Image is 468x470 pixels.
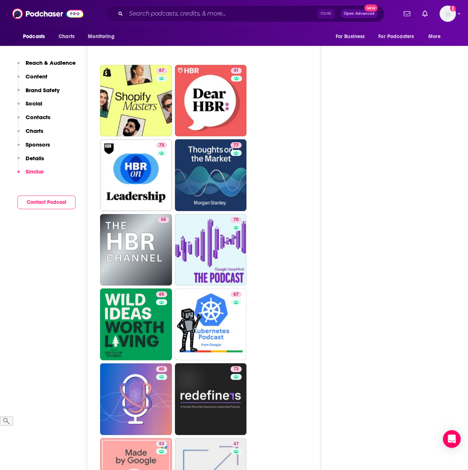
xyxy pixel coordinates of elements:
span: 77 [233,142,239,149]
button: Reach & Audience [17,59,76,73]
p: Reach & Audience [26,59,76,66]
a: 70 [175,214,247,286]
span: 67 [233,291,239,298]
button: open menu [83,30,124,44]
p: Charts [26,127,43,134]
span: More [428,31,441,42]
a: 61 [175,65,247,137]
button: Contacts [17,114,50,127]
a: 61 [231,68,242,74]
span: 73 [233,365,239,373]
button: Show profile menu [439,6,456,22]
a: 73 [175,363,247,435]
a: 53 [156,441,167,447]
p: Similar [26,168,44,175]
a: Charts [54,30,79,44]
span: 53 [159,440,164,447]
button: Content [17,73,47,87]
span: For Business [335,31,365,42]
button: open menu [423,30,450,44]
p: Brand Safety [26,87,60,94]
a: 77 [175,139,247,211]
a: 58 [100,214,172,286]
a: 67 [156,68,167,74]
a: 67 [230,291,242,297]
div: Open Intercom Messenger [443,430,461,448]
button: open menu [374,30,425,44]
a: 58 [158,217,169,223]
button: Charts [17,127,43,141]
a: 70 [230,217,242,223]
a: Show notifications dropdown [401,7,413,20]
svg: Add a profile image [450,6,456,11]
button: Contact Podcast [17,195,76,209]
a: 60 [156,366,167,372]
p: Social [26,100,42,107]
button: Open AdvancedNew [341,9,378,18]
span: 70 [233,216,239,224]
a: 73 [156,142,167,148]
p: Sponsors [26,141,50,148]
input: Search podcasts, credits, & more... [126,8,317,20]
a: 77 [230,142,242,148]
button: open menu [18,30,54,44]
a: 67 [100,65,172,137]
span: Open Advanced [344,12,375,16]
span: Podcasts [23,31,45,42]
span: For Podcasters [378,31,414,42]
a: 47 [230,441,242,447]
span: 65 [159,291,164,298]
a: 67 [175,288,247,360]
button: Sponsors [17,141,50,155]
span: 67 [159,67,164,74]
div: Search podcasts, credits, & more... [106,5,384,22]
button: Similar [17,168,44,182]
a: Show notifications dropdown [419,7,431,20]
button: Details [17,155,44,168]
a: 73 [230,366,242,372]
span: Ctrl K [317,9,335,19]
a: 73 [100,139,172,211]
span: 73 [159,142,164,149]
a: 60 [100,363,172,435]
img: Podchaser - Follow, Share and Rate Podcasts [12,7,83,21]
span: 58 [161,216,166,224]
button: Social [17,100,42,114]
p: Content [26,73,47,80]
a: 65 [100,288,172,360]
button: open menu [330,30,374,44]
span: Charts [59,31,74,42]
span: 60 [159,365,164,373]
span: 47 [233,440,239,447]
span: New [364,4,378,11]
button: Brand Safety [17,87,60,100]
span: Monitoring [88,31,114,42]
img: User Profile [439,6,456,22]
p: Contacts [26,114,50,121]
span: Logged in as mmjamo [439,6,456,22]
span: 61 [234,67,239,74]
p: Details [26,155,44,162]
a: 65 [156,291,167,297]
